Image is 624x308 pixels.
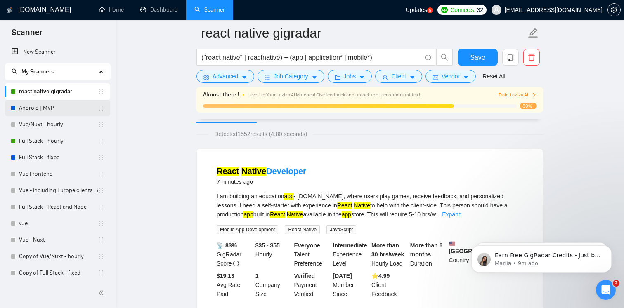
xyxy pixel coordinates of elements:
div: I am building an education - [DOMAIN_NAME], where users play games, receive feedback, and persona... [217,192,523,219]
span: holder [98,270,104,276]
button: settingAdvancedcaret-down [196,70,254,83]
span: 2 [613,280,619,287]
mark: React [337,202,352,209]
span: Vendor [442,72,460,81]
img: 🇺🇸 [449,241,455,247]
span: 80% [520,103,537,109]
div: GigRadar Score [215,241,254,268]
span: holder [98,237,104,243]
li: Vue - including Europe clients | only search title [5,182,110,199]
span: holder [98,154,104,161]
input: Search Freelance Jobs... [201,52,422,63]
a: Vue/Nuxt - hourly [19,116,98,133]
a: 5 [427,7,433,13]
span: Updates [406,7,427,13]
span: holder [98,138,104,144]
button: idcardVendorcaret-down [425,70,476,83]
span: Job Category [274,72,308,81]
a: Expand [442,211,461,218]
div: Payment Verified [293,271,331,299]
b: More than 30 hrs/week [371,242,404,258]
iframe: Intercom notifications message [459,228,624,286]
span: caret-down [463,74,469,80]
li: New Scanner [5,44,110,60]
span: Level Up Your Laziza AI Matches! Give feedback and unlock top-tier opportunities ! [248,92,420,98]
div: Duration [409,241,447,268]
span: ... [436,211,441,218]
button: folderJobscaret-down [328,70,372,83]
span: caret-down [409,74,415,80]
button: Save [458,49,498,66]
img: logo [7,4,13,17]
span: right [532,92,537,97]
mark: app [342,211,351,218]
a: New Scanner [12,44,104,60]
b: More than 6 months [410,242,443,258]
span: holder [98,220,104,227]
button: setting [607,3,621,16]
b: Verified [294,273,315,279]
img: upwork-logo.png [441,7,448,13]
mark: app [284,193,293,200]
span: Scanner [5,26,49,44]
b: Everyone [294,242,320,249]
span: delete [524,54,539,61]
button: copy [502,49,519,66]
button: Train Laziza AI [499,91,537,99]
span: edit [528,28,539,38]
span: caret-down [359,74,365,80]
span: holder [98,105,104,111]
span: search [12,68,17,74]
iframe: Intercom live chat [596,280,616,300]
span: holder [98,204,104,210]
a: Reset All [482,72,505,81]
a: Full Stack - hourly [19,133,98,149]
a: Android | MVP [19,100,98,116]
li: Full Stack - fixed [5,149,110,166]
span: holder [98,88,104,95]
a: Copy of Vue/Nuxt - hourly [19,248,98,265]
li: Vue Frontend [5,166,110,182]
div: Experience Level [331,241,370,268]
a: react native gigradar [19,83,98,100]
li: Vue/Nuxt - hourly [5,116,110,133]
span: JavaScript [326,225,356,234]
span: Detected 1552 results (4.80 seconds) [208,129,313,139]
li: Android | MVP [5,100,110,116]
div: Hourly Load [370,241,409,268]
b: 1 [255,273,259,279]
a: Full Stack - React and Node [19,199,98,215]
div: Avg Rate Paid [215,271,254,299]
li: Copy of Full Stack - fixed [5,265,110,281]
span: user [382,74,388,80]
span: Jobs [344,72,356,81]
span: double-left [98,289,106,297]
span: holder [98,187,104,194]
b: [DATE] [333,273,352,279]
button: userClientcaret-down [375,70,422,83]
span: copy [503,54,518,61]
span: 32 [477,5,483,14]
span: React Native [285,225,320,234]
div: Talent Preference [293,241,331,268]
div: Company Size [254,271,293,299]
b: Intermediate [333,242,367,249]
span: caret-down [241,74,247,80]
span: My Scanners [21,68,54,75]
span: Client [391,72,406,81]
b: $35 - $55 [255,242,280,249]
mark: React [217,167,239,176]
mark: Native [241,167,266,176]
li: Full Stack - React and Node [5,199,110,215]
div: Member Since [331,271,370,299]
button: search [436,49,453,66]
b: $19.13 [217,273,234,279]
a: setting [607,7,621,13]
a: searchScanner [194,6,225,13]
a: Vue - including Europe clients | only search title [19,182,98,199]
li: react native gigradar [5,83,110,100]
span: holder [98,171,104,177]
b: 📡 83% [217,242,237,249]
